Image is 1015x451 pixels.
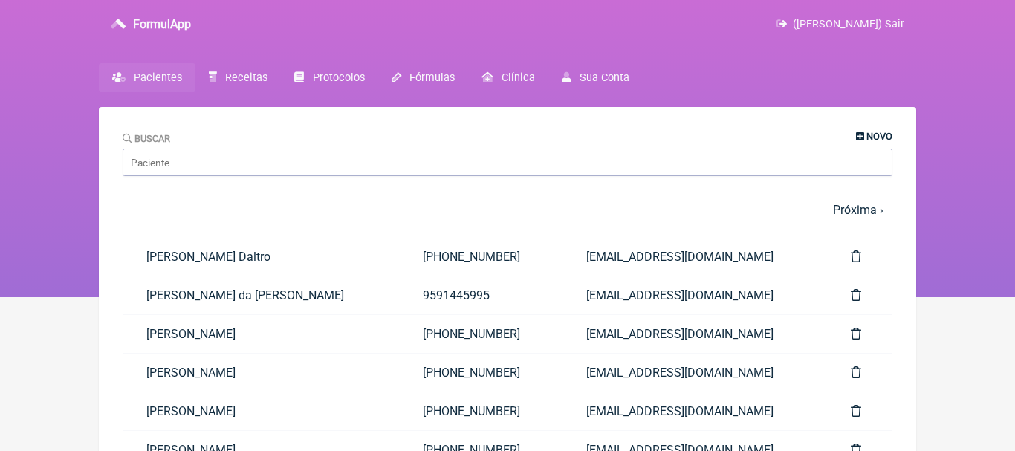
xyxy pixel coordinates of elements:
a: [PERSON_NAME] Daltro [123,238,399,276]
nav: pager [123,194,892,226]
a: Receitas [195,63,281,92]
a: [EMAIL_ADDRESS][DOMAIN_NAME] [562,354,827,392]
a: Pacientes [99,63,195,92]
span: Sua Conta [580,71,629,84]
span: Protocolos [313,71,365,84]
a: [PERSON_NAME] [123,315,399,353]
a: [PHONE_NUMBER] [399,354,562,392]
a: [PERSON_NAME] da [PERSON_NAME] [123,276,399,314]
h3: FormulApp [133,17,191,31]
a: ([PERSON_NAME]) Sair [776,18,904,30]
span: Receitas [225,71,267,84]
a: Clínica [468,63,548,92]
a: [PERSON_NAME] [123,354,399,392]
span: Fórmulas [409,71,455,84]
a: [PHONE_NUMBER] [399,315,562,353]
span: Pacientes [134,71,182,84]
a: [PHONE_NUMBER] [399,238,562,276]
input: Paciente [123,149,892,176]
a: [EMAIL_ADDRESS][DOMAIN_NAME] [562,392,827,430]
a: [EMAIL_ADDRESS][DOMAIN_NAME] [562,276,827,314]
a: Novo [856,131,892,142]
a: 9591445995 [399,276,562,314]
a: [PERSON_NAME] [123,392,399,430]
span: ([PERSON_NAME]) Sair [793,18,904,30]
a: [EMAIL_ADDRESS][DOMAIN_NAME] [562,315,827,353]
a: [PHONE_NUMBER] [399,392,562,430]
a: [EMAIL_ADDRESS][DOMAIN_NAME] [562,238,827,276]
span: Clínica [502,71,535,84]
label: Buscar [123,133,170,144]
a: Fórmulas [378,63,468,92]
a: Próxima › [833,203,883,217]
a: Sua Conta [548,63,643,92]
span: Novo [866,131,892,142]
a: Protocolos [281,63,377,92]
